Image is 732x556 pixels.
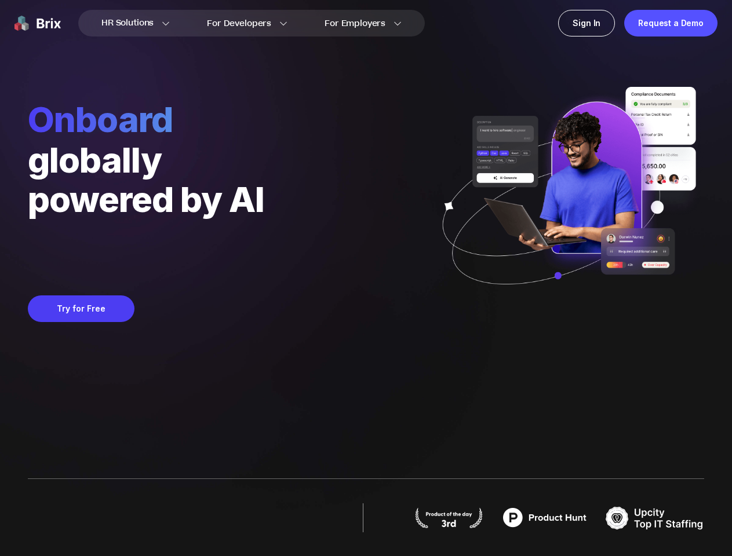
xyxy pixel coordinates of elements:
img: TOP IT STAFFING [606,503,704,532]
span: hr+ [41,494,116,519]
span: 2 [28,488,41,513]
span: Onboard [28,98,428,140]
span: 75 [126,488,152,513]
span: 63 [223,488,251,513]
span: % [151,494,214,519]
div: F500 [223,515,312,528]
img: product hunt badge [414,507,484,528]
span: HR Solutions [101,14,154,32]
div: English Speaker [126,515,214,528]
span: For Developers [207,17,271,30]
span: % [251,494,312,519]
a: Sign In [558,10,615,36]
img: product hunt badge [496,503,594,532]
div: Screening duration [28,515,116,528]
div: powered by AI [28,180,428,219]
img: ai generate [428,87,704,309]
div: globally [28,140,428,180]
a: Request a Demo [624,10,718,36]
span: For Employers [325,17,385,30]
button: Try for Free [28,295,134,322]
